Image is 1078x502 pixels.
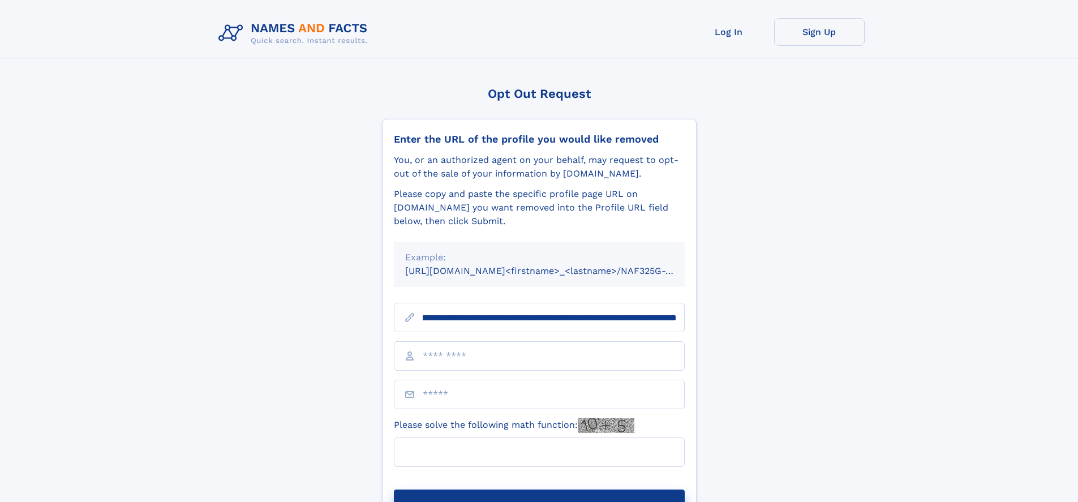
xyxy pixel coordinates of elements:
[394,133,685,145] div: Enter the URL of the profile you would like removed
[394,418,634,433] label: Please solve the following math function:
[394,187,685,228] div: Please copy and paste the specific profile page URL on [DOMAIN_NAME] you want removed into the Pr...
[684,18,774,46] a: Log In
[382,87,697,101] div: Opt Out Request
[394,153,685,181] div: You, or an authorized agent on your behalf, may request to opt-out of the sale of your informatio...
[214,18,377,49] img: Logo Names and Facts
[405,265,706,276] small: [URL][DOMAIN_NAME]<firstname>_<lastname>/NAF325G-xxxxxxxx
[774,18,865,46] a: Sign Up
[405,251,673,264] div: Example:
